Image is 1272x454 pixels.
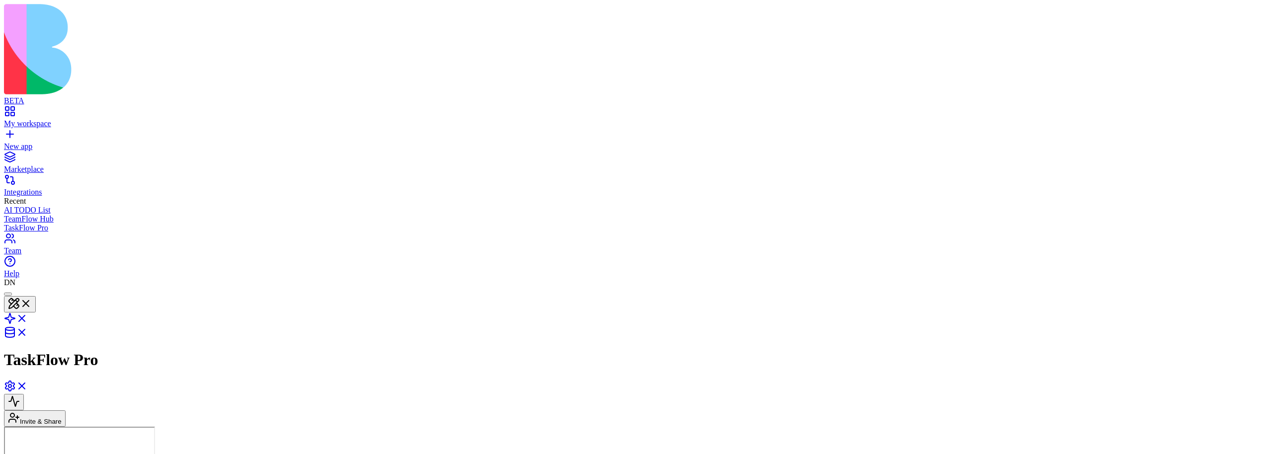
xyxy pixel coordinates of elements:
div: Marketplace [4,165,1268,174]
a: AI TODO List [4,206,1268,215]
div: My workspace [4,119,1268,128]
a: Integrations [4,179,1268,197]
button: Invite & Share [4,410,66,427]
div: New app [4,142,1268,151]
a: Help [4,260,1268,278]
div: Integrations [4,188,1268,197]
a: BETA [4,87,1268,105]
div: BETA [4,96,1268,105]
a: Marketplace [4,156,1268,174]
span: Recent [4,197,26,205]
a: TeamFlow Hub [4,215,1268,224]
a: New app [4,133,1268,151]
a: TaskFlow Pro [4,224,1268,232]
a: Team [4,237,1268,255]
div: Help [4,269,1268,278]
img: logo [4,4,403,94]
a: My workspace [4,110,1268,128]
h1: TaskFlow Pro [4,351,1268,369]
div: Team [4,246,1268,255]
span: DN [4,278,15,287]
